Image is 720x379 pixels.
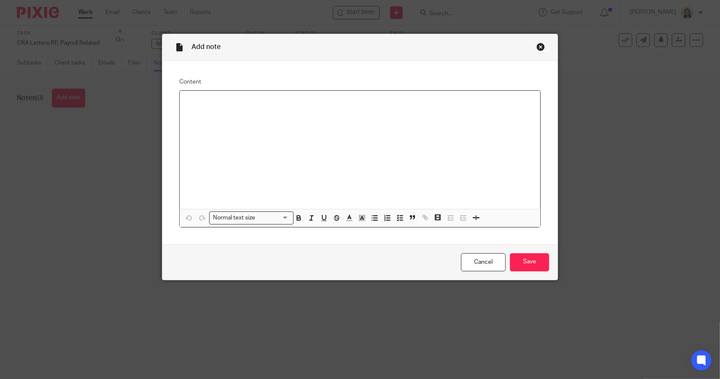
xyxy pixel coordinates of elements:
span: Normal text size [211,214,257,222]
input: Save [510,253,549,271]
a: Cancel [461,253,506,271]
div: Search for option [209,211,294,225]
div: Close this dialog window [537,43,545,51]
span: Add note [191,43,221,50]
label: Content [179,78,541,86]
input: Search for option [258,214,289,222]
